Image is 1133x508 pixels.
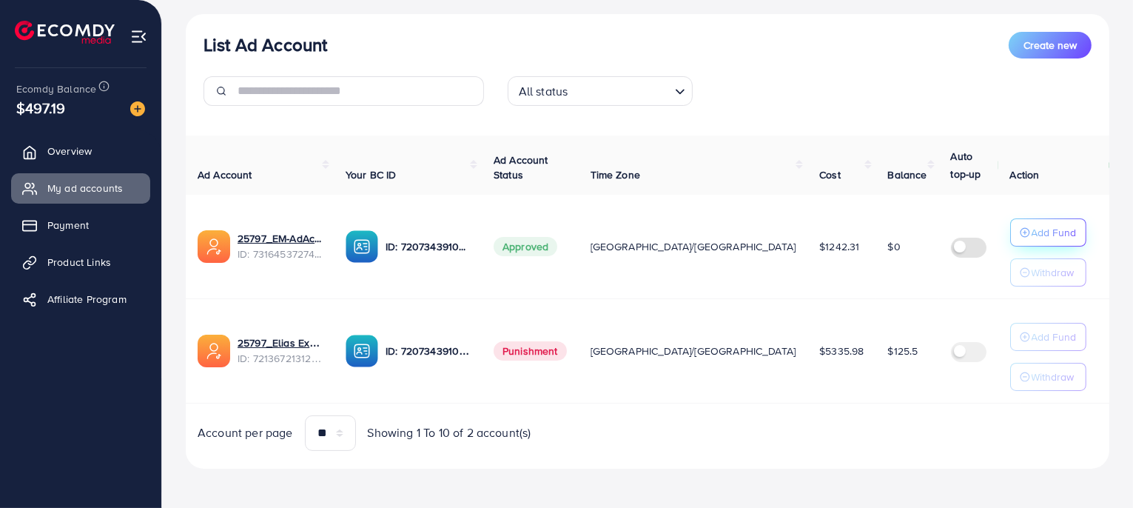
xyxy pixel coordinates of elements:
span: Showing 1 To 10 of 2 account(s) [368,424,531,441]
a: My ad accounts [11,173,150,203]
span: All status [516,81,571,102]
span: Cost [819,167,841,182]
a: 25797_EM-AdAcc_1757236227748 [238,231,322,246]
span: Your BC ID [346,167,397,182]
img: ic-ads-acc.e4c84228.svg [198,230,230,263]
span: Ad Account [198,167,252,182]
span: Punishment [494,341,567,361]
button: Add Fund [1010,218,1086,247]
a: 25797_Elias Excited media_1679944075357 [238,335,322,350]
a: Product Links [11,247,150,277]
p: Add Fund [1032,328,1077,346]
span: [GEOGRAPHIC_DATA]/[GEOGRAPHIC_DATA] [591,239,796,254]
p: Withdraw [1032,368,1075,386]
span: Product Links [47,255,111,270]
img: menu [130,28,147,45]
span: Account per page [198,424,293,441]
button: Create new [1009,32,1092,59]
span: Action [1010,167,1040,182]
a: Affiliate Program [11,284,150,314]
span: ID: 7213672131225845762 [238,351,322,366]
span: Balance [888,167,927,182]
span: $5335.98 [819,344,864,358]
a: Overview [11,136,150,166]
button: Add Fund [1010,323,1086,351]
button: Withdraw [1010,363,1086,391]
span: Affiliate Program [47,292,127,307]
span: ID: 7316453727488163841 [238,247,322,261]
a: Payment [11,210,150,240]
span: [GEOGRAPHIC_DATA]/[GEOGRAPHIC_DATA] [591,344,796,358]
h3: List Ad Account [204,34,327,56]
img: ic-ads-acc.e4c84228.svg [198,335,230,367]
span: Overview [47,144,92,158]
span: Create new [1023,38,1077,53]
span: $0 [888,239,901,254]
span: My ad accounts [47,181,123,195]
p: Auto top-up [951,147,994,183]
input: Search for option [572,78,668,102]
img: logo [15,21,115,44]
span: Ad Account Status [494,153,548,182]
button: Withdraw [1010,258,1086,287]
p: ID: 7207343910824378369 [386,238,470,255]
p: Withdraw [1032,264,1075,281]
div: <span class='underline'>25797_EM-AdAcc_1757236227748</span></br>7316453727488163841 [238,231,322,261]
p: ID: 7207343910824378369 [386,342,470,360]
p: Add Fund [1032,224,1077,241]
div: <span class='underline'>25797_Elias Excited media_1679944075357</span></br>7213672131225845762 [238,335,322,366]
span: Ecomdy Balance [16,81,96,96]
div: Search for option [508,76,693,106]
span: Payment [47,218,89,233]
img: ic-ba-acc.ded83a64.svg [346,230,378,263]
span: Time Zone [591,167,640,182]
span: $497.19 [16,97,65,118]
iframe: Chat [1070,441,1122,497]
span: $125.5 [888,344,918,358]
span: $1242.31 [819,239,859,254]
img: image [130,101,145,116]
img: ic-ba-acc.ded83a64.svg [346,335,378,367]
span: Approved [494,237,557,256]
